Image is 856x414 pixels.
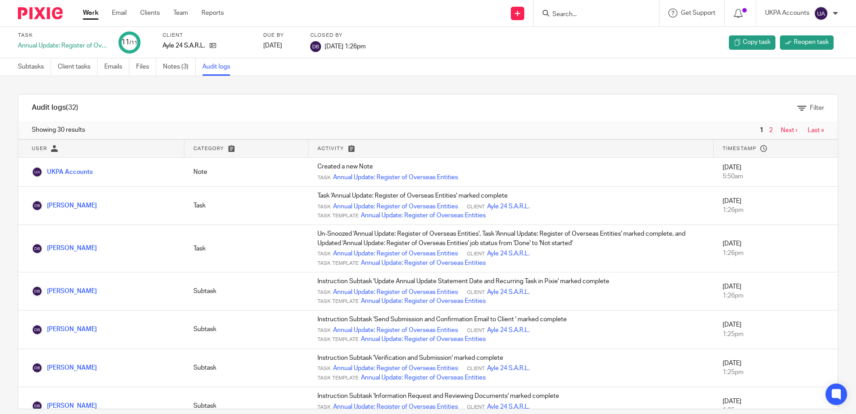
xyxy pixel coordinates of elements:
a: Work [83,9,98,17]
a: Next › [781,127,797,134]
span: Client [467,327,485,334]
img: UKPA Accounts [32,167,43,177]
div: 5:50am [723,172,829,181]
a: Annual Update: Register of Overseas Entities [333,402,458,411]
a: Ayle 24 S.A.R.L. [487,364,530,373]
a: Ayle 24 S.A.R.L. [487,202,530,211]
p: Ayle 24 S.A.R.L. [163,41,205,50]
td: Instruction Subtask 'Send Submission and Confirmation Email to Client ' marked complete [308,310,714,349]
td: [DATE] [714,225,838,272]
td: Subtask [184,349,308,387]
td: Created a new Note [308,158,714,187]
nav: pager [758,127,824,134]
a: [PERSON_NAME] [32,245,97,251]
a: [PERSON_NAME] [32,403,97,409]
img: svg%3E [814,6,828,21]
td: [DATE] [714,272,838,310]
a: Team [173,9,188,17]
div: 1:25pm [723,368,829,377]
label: Due by [263,32,299,39]
span: Showing 30 results [32,125,85,134]
a: [PERSON_NAME] [32,365,97,371]
span: Task [317,250,331,258]
a: Annual Update: Register of Overseas Entities [333,249,458,258]
span: Category [193,146,224,151]
img: Dikshya Bhatta [32,401,43,411]
span: Task [317,289,331,296]
span: Task [317,327,331,334]
div: 1:26pm [723,291,829,300]
td: Un-Snoozed 'Annual Update: Register of Overseas Entities', Task 'Annual Update: Register of Overs... [308,225,714,272]
span: Task Template [317,298,359,305]
small: /11 [129,40,137,45]
a: [PERSON_NAME] [32,203,97,209]
span: Reopen task [794,38,829,47]
a: Annual Update: Register of Overseas Entities [361,297,486,306]
a: [PERSON_NAME] [32,288,97,294]
span: Activity [317,146,344,151]
span: Client [467,203,485,211]
a: Annual Update: Register of Overseas Entities [333,202,458,211]
span: Task Template [317,212,359,220]
a: UKPA Accounts [32,169,93,175]
span: Get Support [681,10,715,16]
a: Annual Update: Register of Overseas Entities [333,288,458,297]
a: Annual Update: Register of Overseas Entities [361,211,486,220]
a: Annual Update: Register of Overseas Entities [361,335,486,344]
a: Notes (3) [163,58,196,76]
a: Annual Update: Register of Overseas Entities [361,373,486,382]
div: 1:26pm [723,249,829,258]
span: Client [467,365,485,372]
td: [DATE] [714,310,838,349]
img: Dikshya Bhatta [32,362,43,373]
span: Task Template [317,260,359,267]
a: Email [112,9,127,17]
td: [DATE] [714,158,838,187]
span: Timestamp [723,146,756,151]
span: Copy task [743,38,770,47]
div: 1:25pm [723,330,829,339]
a: Ayle 24 S.A.R.L. [487,288,530,297]
td: Task 'Annual Update: Register of Overseas Entities' marked complete [308,187,714,225]
td: Instruction Subtask 'Update Annual Update Statement Date and Recurring Task in Pixie' marked comp... [308,272,714,310]
label: Task [18,32,107,39]
p: UKPA Accounts [765,9,809,17]
a: Reopen task [780,35,834,50]
img: svg%3E [310,41,321,52]
a: Annual Update: Register of Overseas Entities [361,259,486,267]
span: Task [317,174,331,181]
a: Ayle 24 S.A.R.L. [487,326,530,335]
span: Task Template [317,375,359,382]
div: Annual Update: Register of Overseas Entities [18,41,107,50]
a: Clients [140,9,160,17]
span: Filter [810,105,824,111]
a: Annual Update: Register of Overseas Entities [333,173,458,182]
label: Closed by [310,32,366,39]
a: Annual Update: Register of Overseas Entities [333,364,458,373]
a: Ayle 24 S.A.R.L. [487,249,530,258]
a: Reports [201,9,224,17]
span: [DATE] 1:26pm [325,43,366,49]
img: Dikshya Bhatta [32,200,43,211]
img: Dikshya Bhatta [32,286,43,297]
td: [DATE] [714,349,838,387]
div: 11 [121,37,137,47]
a: Annual Update: Register of Overseas Entities [333,326,458,335]
td: Task [184,187,308,225]
td: Task [184,225,308,272]
a: 2 [769,127,773,134]
a: [PERSON_NAME] [32,326,97,332]
a: Audit logs [202,58,237,76]
span: Client [467,404,485,411]
span: Task [317,365,331,372]
span: Task [317,203,331,211]
a: Emails [104,58,129,76]
img: Dikshya Bhatta [32,243,43,254]
img: Dikshya Bhatta [32,324,43,335]
span: Client [467,250,485,258]
label: Client [163,32,252,39]
div: [DATE] [263,41,299,50]
a: Files [136,58,156,76]
a: Client tasks [58,58,98,76]
span: 1 [758,125,766,136]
